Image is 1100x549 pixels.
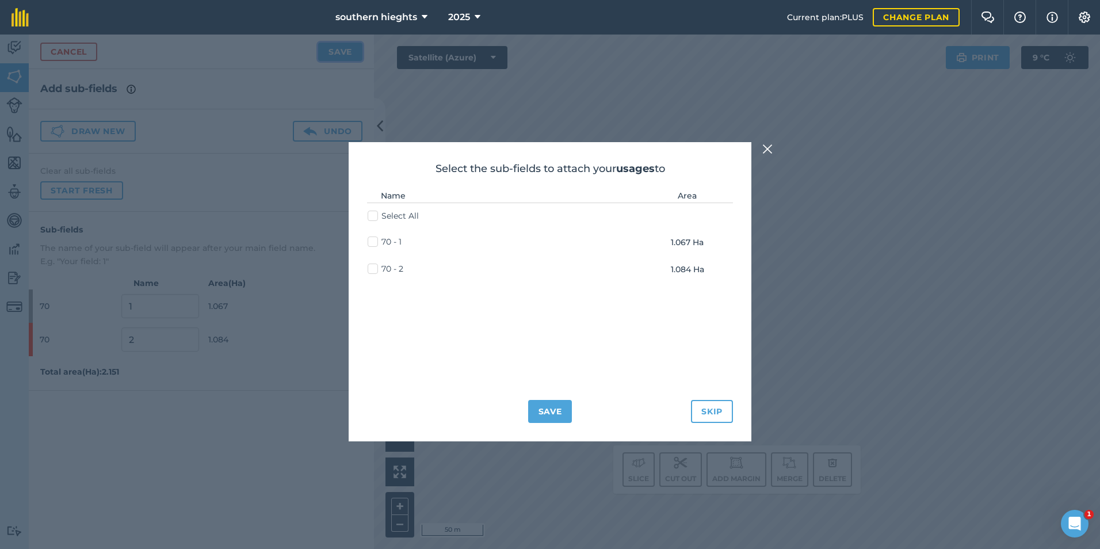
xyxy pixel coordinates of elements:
img: svg+xml;base64,PHN2ZyB4bWxucz0iaHR0cDovL3d3dy53My5vcmcvMjAwMC9zdmciIHdpZHRoPSIyMiIgaGVpZ2h0PSIzMC... [762,142,773,156]
img: A question mark icon [1013,12,1027,23]
button: Save [528,400,572,423]
label: Select All [368,210,419,222]
a: Change plan [873,8,960,26]
button: Skip [691,400,733,423]
span: Current plan : PLUS [787,11,864,24]
th: Name [367,189,641,203]
td: 1.067 Ha [641,229,733,256]
img: A cog icon [1078,12,1091,23]
strong: usages [616,162,655,175]
th: Area [641,189,733,203]
label: 70 - 1 [368,236,402,248]
iframe: Intercom live chat [1061,510,1088,537]
td: 1.084 Ha [641,256,733,283]
span: southern hieghts [335,10,417,24]
img: fieldmargin Logo [12,8,29,26]
img: Two speech bubbles overlapping with the left bubble in the forefront [981,12,995,23]
span: 1 [1084,510,1094,519]
label: 70 - 2 [368,263,403,275]
img: svg+xml;base64,PHN2ZyB4bWxucz0iaHR0cDovL3d3dy53My5vcmcvMjAwMC9zdmciIHdpZHRoPSIxNyIgaGVpZ2h0PSIxNy... [1046,10,1058,24]
h2: Select the sub-fields to attach your to [367,161,733,177]
span: 2025 [448,10,470,24]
